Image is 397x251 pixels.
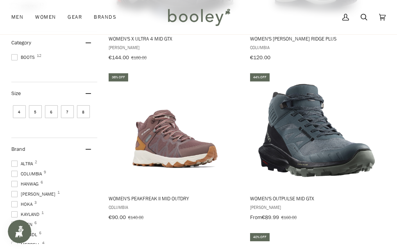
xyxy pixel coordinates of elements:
span: [PERSON_NAME] [11,191,58,198]
span: Size: 7 [61,105,74,118]
iframe: Button to open loyalty program pop-up [8,220,31,243]
span: €144.00 [109,54,129,61]
span: Merrell [11,241,43,248]
span: €120.00 [250,54,270,61]
span: Columbia [109,204,242,210]
span: Size: 8 [77,105,90,118]
img: Columbia Women's Peakfreak II Mid OutDry Basalt / Dark Stone - Booley Galway [116,72,234,189]
span: Hoka [11,201,35,208]
img: Booley [165,6,233,28]
span: 12 [37,54,41,58]
img: Salomon Women's OUTPulse Mid GTX Stormy Weather / Black / Wrought Iron - Booley Galway [258,72,375,189]
span: €140.00 [128,214,143,221]
span: Women's Peakfreak II Mid OutDry [109,195,242,202]
span: Gear [68,13,82,21]
span: 1 [57,191,60,194]
span: 6 [41,180,43,184]
span: Boots [11,54,37,61]
span: €89.99 [262,214,279,221]
span: 6 [39,231,41,235]
a: Women's OUTPulse Mid GTX [249,72,384,223]
span: 4 [42,241,45,245]
span: Size: 5 [29,105,42,118]
span: Women's X Ultra 4 Mid GTX [109,35,242,42]
span: 9 [44,170,46,174]
span: [PERSON_NAME] [109,44,242,51]
a: Women's Peakfreak II Mid OutDry [107,72,243,223]
div: 40% off [250,233,270,241]
span: Size [11,90,21,97]
span: Women [35,13,56,21]
span: Kayland [11,211,42,218]
span: Altra [11,160,35,167]
span: €180.00 [131,54,147,61]
div: 44% off [250,73,270,81]
div: 36% off [109,73,128,81]
span: From [250,214,262,221]
span: [PERSON_NAME] [250,204,383,210]
span: Keen [11,221,35,228]
span: €160.00 [281,214,297,221]
span: Men [11,13,23,21]
span: Brands [94,13,116,21]
span: Size: 4 [13,105,26,118]
span: Columbia [11,170,44,177]
span: Hanwag [11,180,41,187]
span: 3 [34,201,37,205]
span: Category [11,39,31,46]
span: Size: 6 [45,105,58,118]
span: €90.00 [109,214,126,221]
span: 2 [35,160,37,164]
span: 1 [41,211,44,215]
span: Women's [PERSON_NAME] Ridge Plus [250,35,383,42]
span: Brand [11,145,25,153]
span: Women's OUTPulse Mid GTX [250,195,383,202]
span: Columbia [250,44,383,51]
span: 6 [34,221,37,225]
span: Meindl [11,231,39,238]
